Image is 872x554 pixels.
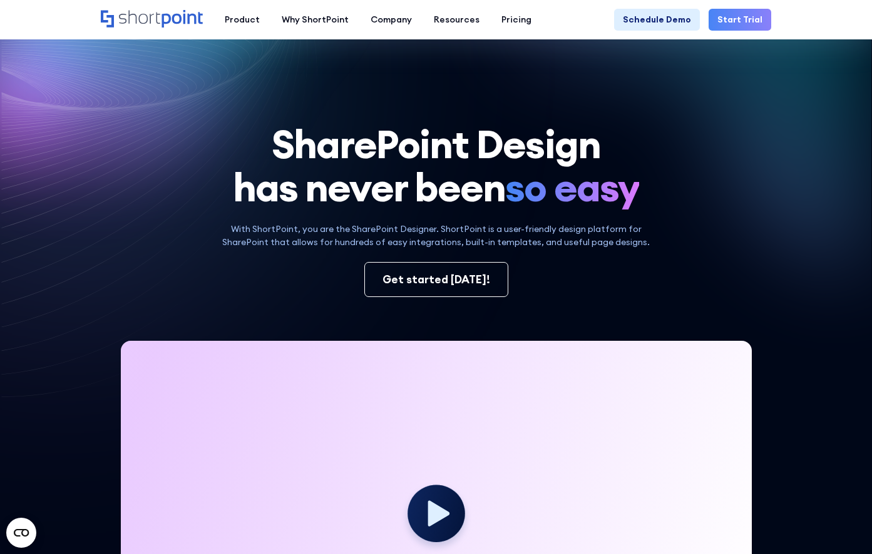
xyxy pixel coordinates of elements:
[434,13,480,26] div: Resources
[371,13,412,26] div: Company
[101,10,203,29] a: Home
[490,9,542,31] a: Pricing
[364,262,508,297] a: Get started [DATE]!
[214,223,658,249] p: With ShortPoint, you are the SharePoint Designer. ShortPoint is a user-friendly design platform f...
[213,9,270,31] a: Product
[423,9,490,31] a: Resources
[505,166,639,209] span: so easy
[101,123,771,209] h1: SharePoint Design has never been
[382,271,490,288] div: Get started [DATE]!
[709,9,771,31] a: Start Trial
[501,13,531,26] div: Pricing
[614,9,700,31] a: Schedule Demo
[282,13,349,26] div: Why ShortPoint
[809,494,872,554] iframe: Chat Widget
[270,9,359,31] a: Why ShortPoint
[6,518,36,548] button: Open CMP widget
[225,13,260,26] div: Product
[359,9,423,31] a: Company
